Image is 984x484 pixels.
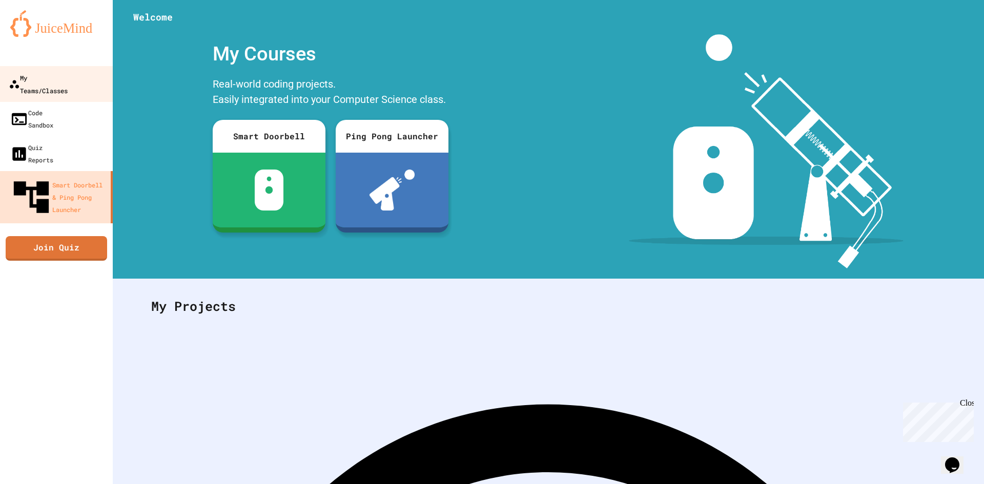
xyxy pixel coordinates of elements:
[10,176,107,218] div: Smart Doorbell & Ping Pong Launcher
[336,120,448,153] div: Ping Pong Launcher
[213,120,325,153] div: Smart Doorbell
[255,170,284,211] img: sdb-white.svg
[4,4,71,65] div: Chat with us now!Close
[141,286,956,326] div: My Projects
[208,34,454,74] div: My Courses
[629,34,904,268] img: banner-image-my-projects.png
[899,398,974,442] iframe: chat widget
[10,10,102,37] img: logo-orange.svg
[370,170,415,211] img: ppl-with-ball.png
[9,71,68,96] div: My Teams/Classes
[941,443,974,474] iframe: chat widget
[6,236,107,261] a: Join Quiz
[208,74,454,112] div: Real-world coding projects. Easily integrated into your Computer Science class.
[10,141,53,166] div: Quiz Reports
[10,107,53,131] div: Code Sandbox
